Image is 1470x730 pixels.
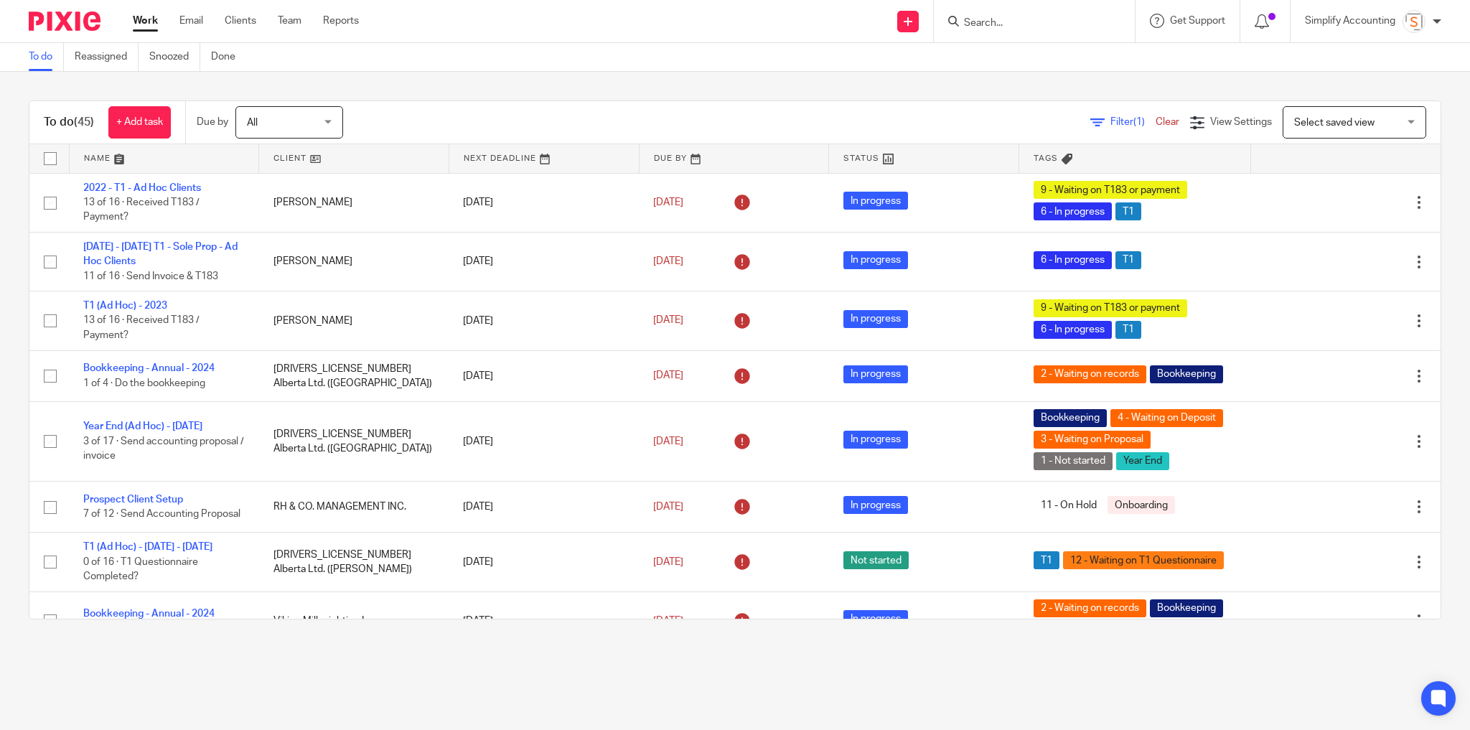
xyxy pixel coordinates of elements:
[1305,14,1395,28] p: Simplify Accounting
[83,542,212,552] a: T1 (Ad Hoc) - [DATE] - [DATE]
[83,436,244,462] span: 3 of 17 · Send accounting proposal / invoice
[653,316,683,326] span: [DATE]
[449,591,639,650] td: [DATE]
[843,431,908,449] span: In progress
[449,533,639,591] td: [DATE]
[1403,10,1425,33] img: Screenshot%202023-11-29%20141159.png
[1115,202,1141,220] span: T1
[83,609,215,619] a: Bookkeeping - Annual - 2024
[1110,409,1223,427] span: 4 - Waiting on Deposit
[1034,321,1112,339] span: 6 - In progress
[1150,365,1223,383] span: Bookkeeping
[1210,117,1272,127] span: View Settings
[29,11,100,31] img: Pixie
[179,14,203,28] a: Email
[1294,118,1375,128] span: Select saved view
[259,402,449,482] td: [DRIVERS_LICENSE_NUMBER] Alberta Ltd. ([GEOGRAPHIC_DATA])
[653,197,683,207] span: [DATE]
[83,363,215,373] a: Bookkeeping - Annual - 2024
[449,291,639,350] td: [DATE]
[449,350,639,401] td: [DATE]
[1034,365,1146,383] span: 2 - Waiting on records
[83,557,198,582] span: 0 of 16 · T1 Questionnaire Completed?
[1034,251,1112,269] span: 6 - In progress
[653,616,683,626] span: [DATE]
[1034,299,1187,317] span: 9 - Waiting on T183 or payment
[259,232,449,291] td: [PERSON_NAME]
[83,271,218,281] span: 11 of 16 · Send Invoice & T183
[83,316,200,341] span: 13 of 16 · Received T183 / Payment?
[1156,117,1179,127] a: Clear
[75,43,139,71] a: Reassigned
[83,242,238,266] a: [DATE] - [DATE] T1 - Sole Prop - Ad Hoc Clients
[843,192,908,210] span: In progress
[83,509,240,519] span: 7 of 12 · Send Accounting Proposal
[1115,251,1141,269] span: T1
[1034,154,1058,162] span: Tags
[83,183,201,193] a: 2022 - T1 - Ad Hoc Clients
[1133,117,1145,127] span: (1)
[323,14,359,28] a: Reports
[278,14,301,28] a: Team
[843,496,908,514] span: In progress
[1108,496,1175,514] span: Onboarding
[74,116,94,128] span: (45)
[1034,496,1104,514] span: 11 - On Hold
[83,495,183,505] a: Prospect Client Setup
[83,301,167,311] a: T1 (Ad Hoc) - 2023
[1034,452,1113,470] span: 1 - Not started
[843,365,908,383] span: In progress
[449,173,639,232] td: [DATE]
[149,43,200,71] a: Snoozed
[83,197,200,223] span: 13 of 16 · Received T183 / Payment?
[44,115,94,130] h1: To do
[843,310,908,328] span: In progress
[259,350,449,401] td: [DRIVERS_LICENSE_NUMBER] Alberta Ltd. ([GEOGRAPHIC_DATA])
[653,256,683,266] span: [DATE]
[1170,16,1225,26] span: Get Support
[259,291,449,350] td: [PERSON_NAME]
[1063,551,1224,569] span: 12 - Waiting on T1 Questionnaire
[963,17,1092,30] input: Search
[653,371,683,381] span: [DATE]
[1034,551,1059,569] span: T1
[1110,117,1156,127] span: Filter
[843,610,908,628] span: In progress
[211,43,246,71] a: Done
[1034,599,1146,617] span: 2 - Waiting on records
[259,533,449,591] td: [DRIVERS_LICENSE_NUMBER] Alberta Ltd. ([PERSON_NAME])
[1150,599,1223,617] span: Bookkeeping
[449,232,639,291] td: [DATE]
[1115,321,1141,339] span: T1
[133,14,158,28] a: Work
[259,591,449,650] td: Viking Millwrighting Inc.
[83,421,202,431] a: Year End (Ad Hoc) - [DATE]
[653,502,683,512] span: [DATE]
[653,557,683,567] span: [DATE]
[108,106,171,139] a: + Add task
[1116,452,1169,470] span: Year End
[449,402,639,482] td: [DATE]
[1034,181,1187,199] span: 9 - Waiting on T183 or payment
[29,43,64,71] a: To do
[1034,431,1151,449] span: 3 - Waiting on Proposal
[843,251,908,269] span: In progress
[843,551,909,569] span: Not started
[225,14,256,28] a: Clients
[83,378,205,388] span: 1 of 4 · Do the bookkeeping
[247,118,258,128] span: All
[449,482,639,533] td: [DATE]
[1034,409,1107,427] span: Bookkeeping
[653,436,683,446] span: [DATE]
[197,115,228,129] p: Due by
[1034,202,1112,220] span: 6 - In progress
[259,173,449,232] td: [PERSON_NAME]
[259,482,449,533] td: RH & CO. MANAGEMENT INC.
